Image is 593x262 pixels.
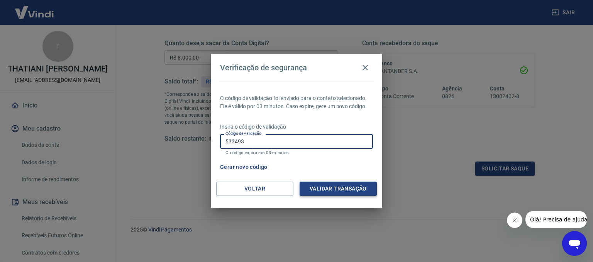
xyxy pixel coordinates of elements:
[220,63,307,72] h4: Verificação de segurança
[507,213,522,228] iframe: Fechar mensagem
[217,160,271,174] button: Gerar novo código
[300,182,377,196] button: Validar transação
[5,5,65,12] span: Olá! Precisa de ajuda?
[525,211,587,228] iframe: Mensagem da empresa
[225,131,261,136] label: Código de validação
[220,94,373,111] p: O código de validação foi enviado para o contato selecionado. Ele é válido por 03 minutos. Caso e...
[225,150,368,155] p: O código expira em 03 minutos.
[220,123,373,131] p: Insira o código de validação
[562,231,587,256] iframe: Botão para abrir a janela de mensagens
[216,182,293,196] button: Voltar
